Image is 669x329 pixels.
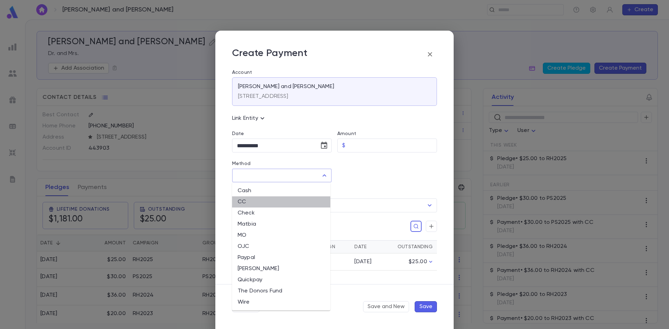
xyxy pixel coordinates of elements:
[342,142,345,149] p: $
[387,241,437,253] th: Outstanding
[232,274,330,285] li: Quickpay
[232,297,330,308] li: Wire
[232,219,330,230] li: Matbia
[350,241,387,253] th: Date
[320,171,329,180] button: Close
[232,263,330,274] li: [PERSON_NAME]
[232,185,330,196] li: Cash
[415,301,437,312] button: Save
[232,70,437,75] label: Account
[363,301,409,312] button: Save and New
[425,201,435,210] button: Open
[354,258,383,265] div: [DATE]
[232,131,332,136] label: Date
[232,161,251,166] label: Method
[232,241,330,252] li: OJC
[232,252,330,263] li: Paypal
[232,207,330,219] li: Check
[337,131,356,136] label: Amount
[387,253,437,271] td: $25.00
[238,93,289,100] p: [STREET_ADDRESS]
[232,196,330,207] li: CC
[232,285,330,297] li: The Donors Fund
[238,83,334,90] p: [PERSON_NAME] and [PERSON_NAME]
[232,47,307,61] p: Create Payment
[232,230,330,241] li: MO
[317,139,331,152] button: Choose date, selected date is Sep 9, 2025
[232,114,267,123] p: Link Entity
